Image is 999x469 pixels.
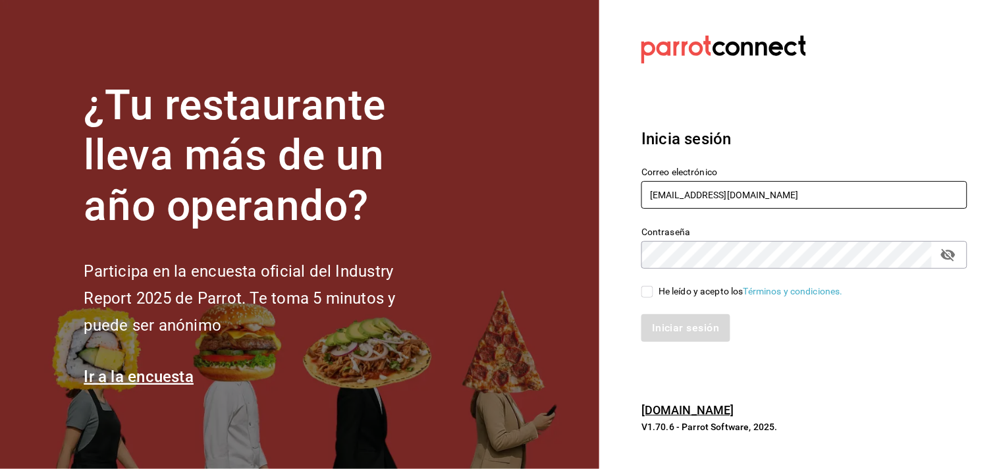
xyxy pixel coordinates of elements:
[641,420,967,433] p: V1.70.6 - Parrot Software, 2025.
[84,368,194,386] a: Ir a la encuesta
[641,403,734,417] a: [DOMAIN_NAME]
[659,285,843,298] div: He leído y acepto los
[937,244,959,266] button: passwordField
[641,181,967,209] input: Ingresa tu correo electrónico
[743,286,843,296] a: Términos y condiciones.
[641,127,967,151] h3: Inicia sesión
[641,167,967,177] label: Correo electrónico
[84,258,439,339] h2: Participa en la encuesta oficial del Industry Report 2025 de Parrot. Te toma 5 minutos y puede se...
[84,80,439,232] h1: ¿Tu restaurante lleva más de un año operando?
[641,227,967,236] label: Contraseña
